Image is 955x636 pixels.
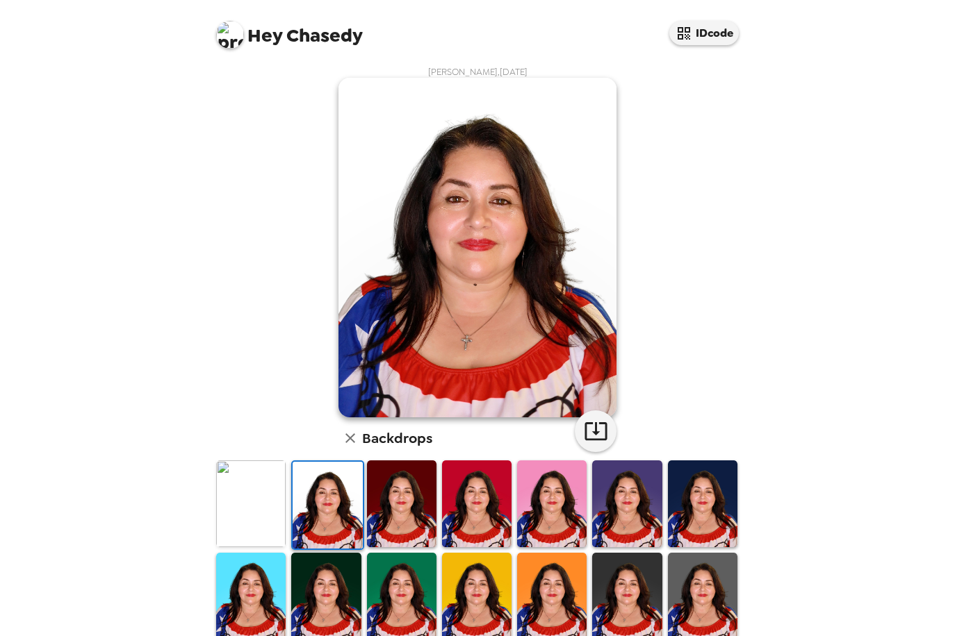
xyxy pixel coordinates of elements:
[338,78,617,417] img: user
[216,14,363,45] span: Chasedy
[362,427,432,449] h6: Backdrops
[669,21,739,45] button: IDcode
[216,21,244,49] img: profile pic
[247,23,282,48] span: Hey
[428,66,528,78] span: [PERSON_NAME] , [DATE]
[216,460,286,547] img: Original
